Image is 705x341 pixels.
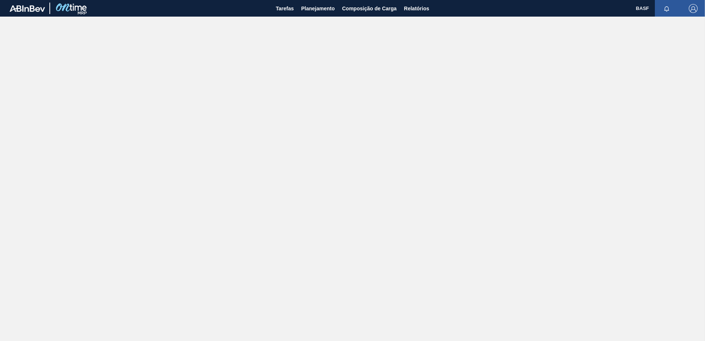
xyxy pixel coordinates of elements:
span: Planejamento [301,4,335,13]
span: Relatórios [404,4,429,13]
img: TNhmsLtSVTkK8tSr43FrP2fwEKptu5GPRR3wAAAABJRU5ErkJggg== [10,5,45,12]
span: Composição de Carga [342,4,397,13]
span: Tarefas [276,4,294,13]
img: Logout [689,4,698,13]
button: Notificações [655,3,678,14]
